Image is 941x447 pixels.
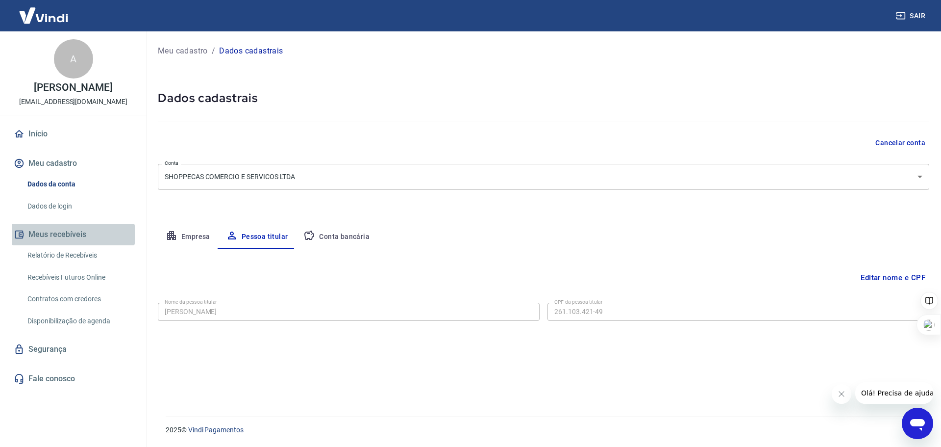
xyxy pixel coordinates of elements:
[19,97,127,107] p: [EMAIL_ADDRESS][DOMAIN_NAME]
[24,196,135,216] a: Dados de login
[24,311,135,331] a: Disponibilização de agenda
[24,245,135,265] a: Relatório de Recebíveis
[902,408,933,439] iframe: Botão para abrir a janela de mensagens
[296,225,377,249] button: Conta bancária
[6,7,82,15] span: Olá! Precisa de ajuda?
[166,425,917,435] p: 2025 ©
[12,0,75,30] img: Vindi
[12,224,135,245] button: Meus recebíveis
[12,368,135,390] a: Fale conosco
[158,164,929,190] div: SHOPPECAS COMERCIO E SERVICOS LTDA
[554,298,603,306] label: CPF da pessoa titular
[165,298,217,306] label: Nome da pessoa titular
[832,384,851,404] iframe: Fechar mensagem
[34,82,112,93] p: [PERSON_NAME]
[12,123,135,145] a: Início
[855,382,933,404] iframe: Mensagem da empresa
[158,225,218,249] button: Empresa
[24,289,135,309] a: Contratos com credores
[158,45,208,57] a: Meu cadastro
[158,90,929,106] h5: Dados cadastrais
[212,45,215,57] p: /
[857,268,929,287] button: Editar nome e CPF
[24,267,135,288] a: Recebíveis Futuros Online
[12,153,135,174] button: Meu cadastro
[188,426,244,434] a: Vindi Pagamentos
[12,339,135,360] a: Segurança
[871,134,929,152] button: Cancelar conta
[219,45,283,57] p: Dados cadastrais
[894,7,929,25] button: Sair
[24,174,135,194] a: Dados da conta
[165,159,178,167] label: Conta
[218,225,296,249] button: Pessoa titular
[54,39,93,79] div: A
